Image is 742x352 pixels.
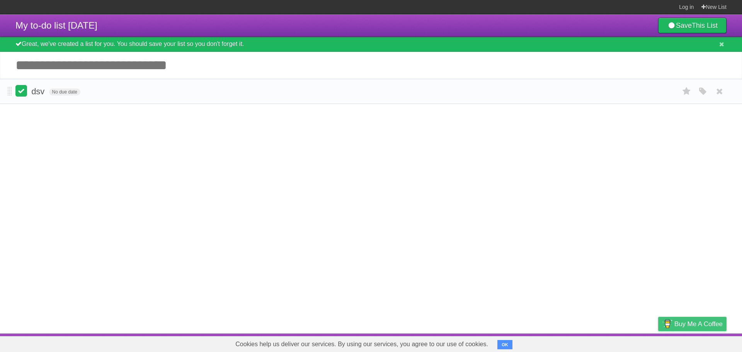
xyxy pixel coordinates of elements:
[622,335,639,350] a: Terms
[228,337,496,352] span: Cookies help us deliver our services. By using our services, you agree to our use of cookies.
[581,335,612,350] a: Developers
[678,335,727,350] a: Suggest a feature
[497,340,512,349] button: OK
[662,317,672,330] img: Buy me a coffee
[658,317,727,331] a: Buy me a coffee
[674,317,723,331] span: Buy me a coffee
[15,85,27,97] label: Done
[555,335,572,350] a: About
[658,18,727,33] a: SaveThis List
[648,335,668,350] a: Privacy
[49,88,80,95] span: No due date
[31,87,46,96] span: dsv
[679,85,694,98] label: Star task
[15,20,97,31] span: My to-do list [DATE]
[692,22,718,29] b: This List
